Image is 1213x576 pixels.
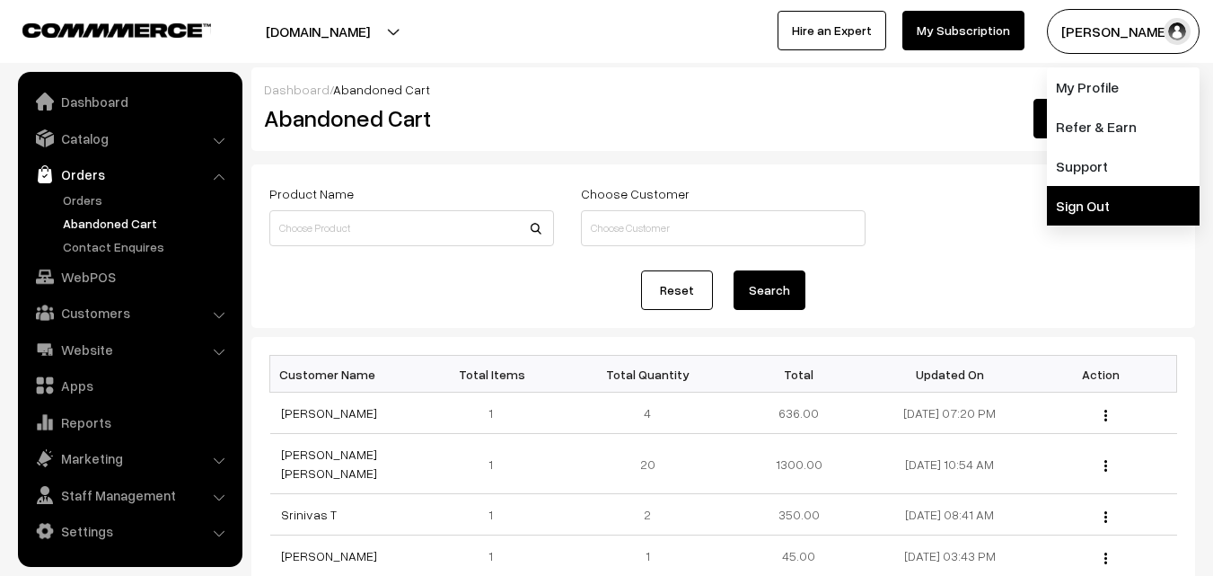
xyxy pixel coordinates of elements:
[1033,99,1182,138] button: Add products to cart
[22,369,236,402] a: Apps
[572,356,723,393] th: Total Quantity
[1104,553,1107,564] img: Menu
[1164,18,1191,45] img: user
[1047,186,1200,226] a: Sign Out
[270,356,421,393] th: Customer Name
[264,82,330,97] a: Dashboard
[902,11,1024,50] a: My Subscription
[22,18,180,40] a: COMMMERCE
[264,80,1182,99] div: /
[269,184,354,203] label: Product Name
[22,23,211,37] img: COMMMERCE
[875,356,1025,393] th: Updated On
[22,122,236,155] a: Catalog
[734,270,805,310] button: Search
[22,479,236,511] a: Staff Management
[281,447,377,481] a: [PERSON_NAME] [PERSON_NAME]
[572,494,723,536] td: 2
[22,442,236,474] a: Marketing
[723,393,874,434] td: 636.00
[778,11,886,50] a: Hire an Expert
[58,191,236,209] a: Orders
[421,494,572,536] td: 1
[1047,9,1200,54] button: [PERSON_NAME]
[22,515,236,547] a: Settings
[203,9,433,54] button: [DOMAIN_NAME]
[581,210,866,246] input: Choose Customer
[1047,146,1200,186] a: Support
[281,405,377,421] a: [PERSON_NAME]
[875,393,1025,434] td: [DATE] 07:20 PM
[875,494,1025,536] td: [DATE] 08:41 AM
[723,494,874,536] td: 350.00
[572,434,723,494] td: 20
[1025,356,1176,393] th: Action
[641,270,713,310] a: Reset
[421,356,572,393] th: Total Items
[22,406,236,439] a: Reports
[269,210,554,246] input: Choose Product
[58,237,236,256] a: Contact Enquires
[22,261,236,293] a: WebPOS
[1047,107,1200,146] a: Refer & Earn
[581,184,690,203] label: Choose Customer
[1104,410,1107,421] img: Menu
[572,393,723,434] td: 4
[22,85,236,118] a: Dashboard
[264,104,552,132] h2: Abandoned Cart
[1047,67,1200,107] a: My Profile
[875,434,1025,494] td: [DATE] 10:54 AM
[22,333,236,366] a: Website
[421,434,572,494] td: 1
[1104,460,1107,472] img: Menu
[723,434,874,494] td: 1300.00
[1104,511,1107,523] img: Menu
[22,297,236,329] a: Customers
[58,214,236,233] a: Abandoned Cart
[421,393,572,434] td: 1
[333,82,430,97] span: Abandoned Cart
[281,548,377,563] a: [PERSON_NAME]
[22,158,236,191] a: Orders
[723,356,874,393] th: Total
[281,507,337,522] a: Srinivas T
